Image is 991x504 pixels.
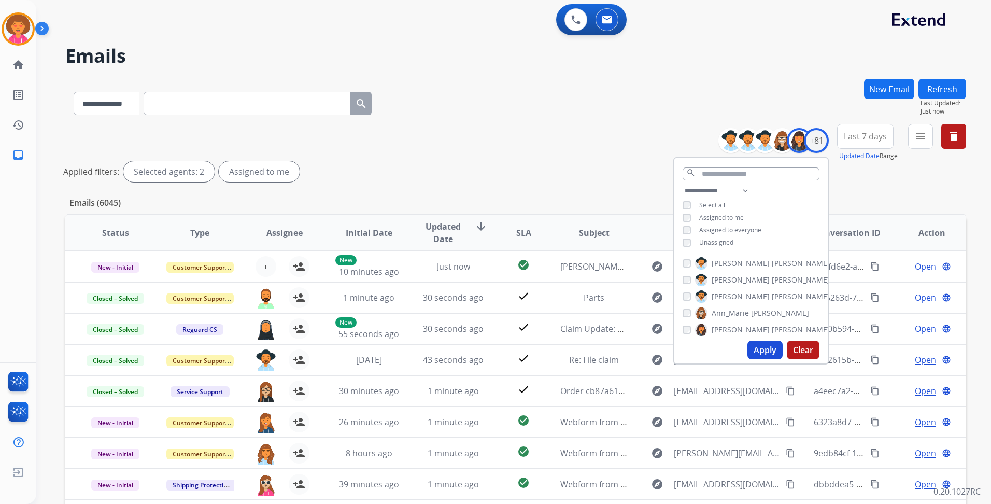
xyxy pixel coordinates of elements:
[166,480,237,491] span: Shipping Protection
[87,386,144,397] span: Closed – Solved
[751,308,809,318] span: [PERSON_NAME]
[870,324,880,333] mat-icon: content_copy
[516,227,531,239] span: SLA
[293,323,305,335] mat-icon: person_add
[942,324,951,333] mat-icon: language
[786,386,795,396] mat-icon: content_copy
[942,449,951,458] mat-icon: language
[814,385,972,397] span: a4eec7a2-056a-43fe-9319-836ad03375bb
[870,262,880,271] mat-icon: content_copy
[293,478,305,491] mat-icon: person_add
[91,262,139,273] span: New - Initial
[339,479,399,490] span: 39 minutes ago
[560,416,795,428] span: Webform from [EMAIL_ADDRESS][DOMAIN_NAME] on [DATE]
[517,352,530,365] mat-icon: check
[915,447,936,459] span: Open
[176,324,223,335] span: Reguard CS
[65,46,966,66] h2: Emails
[256,474,276,496] img: agent-avatar
[870,355,880,365] mat-icon: content_copy
[915,416,936,428] span: Open
[814,227,881,239] span: Conversation ID
[651,260,663,273] mat-icon: explore
[651,323,663,335] mat-icon: explore
[423,354,484,366] span: 43 seconds ago
[517,383,530,396] mat-icon: check
[839,151,898,160] span: Range
[475,220,487,233] mat-icon: arrow_downward
[712,325,770,335] span: [PERSON_NAME]
[517,321,530,333] mat-icon: check
[839,152,880,160] button: Updated Date
[293,260,305,273] mat-icon: person_add
[870,417,880,427] mat-icon: content_copy
[712,275,770,285] span: [PERSON_NAME]
[91,480,139,491] span: New - Initial
[915,260,936,273] span: Open
[651,385,663,397] mat-icon: explore
[293,291,305,304] mat-icon: person_add
[346,227,392,239] span: Initial Date
[437,261,470,272] span: Just now
[166,293,234,304] span: Customer Support
[651,291,663,304] mat-icon: explore
[870,480,880,489] mat-icon: content_copy
[256,318,276,340] img: agent-avatar
[786,417,795,427] mat-icon: content_copy
[339,416,399,428] span: 26 minutes ago
[814,447,967,459] span: 9edb84cf-1c37-4002-bf76-ba1e6bf3e5af
[171,386,230,397] span: Service Support
[651,354,663,366] mat-icon: explore
[882,215,966,251] th: Action
[65,197,125,209] p: Emails (6045)
[699,226,761,234] span: Assigned to everyone
[91,417,139,428] span: New - Initial
[91,449,139,459] span: New - Initial
[123,161,215,182] div: Selected agents: 2
[915,478,936,491] span: Open
[918,79,966,99] button: Refresh
[256,287,276,309] img: agent-avatar
[921,107,966,116] span: Just now
[772,291,830,302] span: [PERSON_NAME]
[569,354,619,366] span: Re: File claim
[772,258,830,269] span: [PERSON_NAME]
[864,79,914,99] button: New Email
[674,447,780,459] span: [PERSON_NAME][EMAIL_ADDRESS][PERSON_NAME][DOMAIN_NAME]
[12,149,24,161] mat-icon: inbox
[266,227,303,239] span: Assignee
[102,227,129,239] span: Status
[942,262,951,271] mat-icon: language
[517,477,530,489] mat-icon: check_circle
[921,99,966,107] span: Last Updated:
[915,354,936,366] span: Open
[674,385,780,397] span: [EMAIL_ADDRESS][DOMAIN_NAME]
[870,449,880,458] mat-icon: content_copy
[346,447,392,459] span: 8 hours ago
[219,161,300,182] div: Assigned to me
[428,447,479,459] span: 1 minute ago
[837,124,894,149] button: Last 7 days
[942,417,951,427] mat-icon: language
[355,97,367,110] mat-icon: search
[712,308,749,318] span: Ann_Marie
[560,323,712,334] span: Claim Update: Parts ordered for repair
[942,480,951,489] mat-icon: language
[166,417,234,428] span: Customer Support
[263,260,268,273] span: +
[339,266,399,277] span: 10 minutes ago
[256,349,276,371] img: agent-avatar
[560,385,739,397] span: Order cb87a61c-d8ad-4ff9-9604-60b06fbfa453
[335,317,357,328] p: New
[190,227,209,239] span: Type
[699,238,733,247] span: Unassigned
[942,293,951,302] mat-icon: language
[651,447,663,459] mat-icon: explore
[256,381,276,402] img: agent-avatar
[686,168,696,177] mat-icon: search
[915,291,936,304] span: Open
[4,15,33,44] img: avatar
[517,259,530,271] mat-icon: check_circle
[339,385,399,397] span: 30 minutes ago
[674,416,780,428] span: [EMAIL_ADDRESS][DOMAIN_NAME]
